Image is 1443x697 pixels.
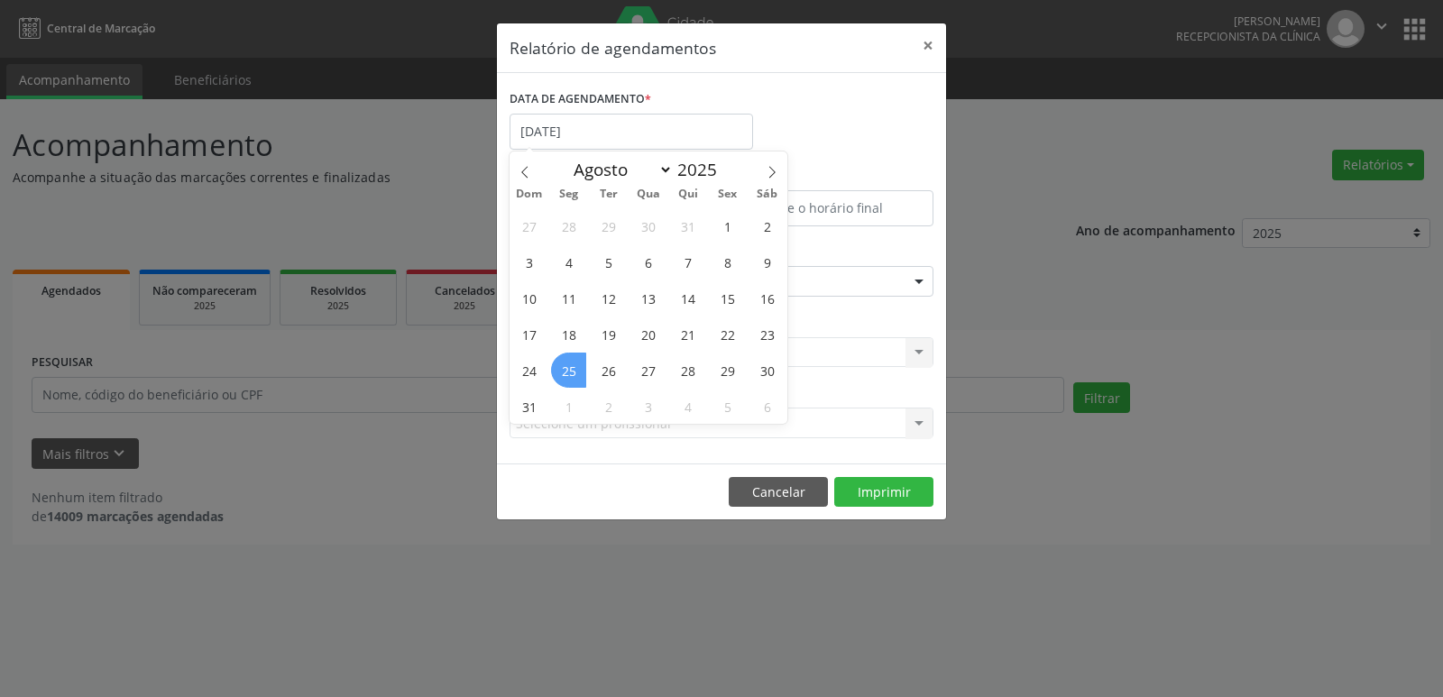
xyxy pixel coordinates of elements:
[510,36,716,60] h5: Relatório de agendamentos
[510,114,753,150] input: Selecione uma data ou intervalo
[630,316,666,352] span: Agosto 20, 2025
[551,244,586,280] span: Agosto 4, 2025
[551,280,586,316] span: Agosto 11, 2025
[511,389,547,424] span: Agosto 31, 2025
[670,244,705,280] span: Agosto 7, 2025
[670,280,705,316] span: Agosto 14, 2025
[710,280,745,316] span: Agosto 15, 2025
[670,208,705,243] span: Julho 31, 2025
[749,280,785,316] span: Agosto 16, 2025
[510,188,549,200] span: Dom
[670,316,705,352] span: Agosto 21, 2025
[749,316,785,352] span: Agosto 23, 2025
[726,162,933,190] label: ATÉ
[630,244,666,280] span: Agosto 6, 2025
[668,188,708,200] span: Qui
[630,353,666,388] span: Agosto 27, 2025
[510,86,651,114] label: DATA DE AGENDAMENTO
[710,208,745,243] span: Agosto 1, 2025
[551,389,586,424] span: Setembro 1, 2025
[591,208,626,243] span: Julho 29, 2025
[591,316,626,352] span: Agosto 19, 2025
[549,188,589,200] span: Seg
[749,208,785,243] span: Agosto 2, 2025
[748,188,787,200] span: Sáb
[511,316,547,352] span: Agosto 17, 2025
[630,280,666,316] span: Agosto 13, 2025
[551,208,586,243] span: Julho 28, 2025
[670,389,705,424] span: Setembro 4, 2025
[710,244,745,280] span: Agosto 8, 2025
[673,158,732,181] input: Year
[511,208,547,243] span: Julho 27, 2025
[591,389,626,424] span: Setembro 2, 2025
[629,188,668,200] span: Qua
[551,353,586,388] span: Agosto 25, 2025
[710,389,745,424] span: Setembro 5, 2025
[589,188,629,200] span: Ter
[749,353,785,388] span: Agosto 30, 2025
[591,244,626,280] span: Agosto 5, 2025
[551,316,586,352] span: Agosto 18, 2025
[511,244,547,280] span: Agosto 3, 2025
[630,389,666,424] span: Setembro 3, 2025
[630,208,666,243] span: Julho 30, 2025
[910,23,946,68] button: Close
[565,157,673,182] select: Month
[511,353,547,388] span: Agosto 24, 2025
[511,280,547,316] span: Agosto 10, 2025
[710,316,745,352] span: Agosto 22, 2025
[729,477,828,508] button: Cancelar
[710,353,745,388] span: Agosto 29, 2025
[749,389,785,424] span: Setembro 6, 2025
[591,280,626,316] span: Agosto 12, 2025
[591,353,626,388] span: Agosto 26, 2025
[670,353,705,388] span: Agosto 28, 2025
[708,188,748,200] span: Sex
[749,244,785,280] span: Agosto 9, 2025
[834,477,933,508] button: Imprimir
[726,190,933,226] input: Selecione o horário final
